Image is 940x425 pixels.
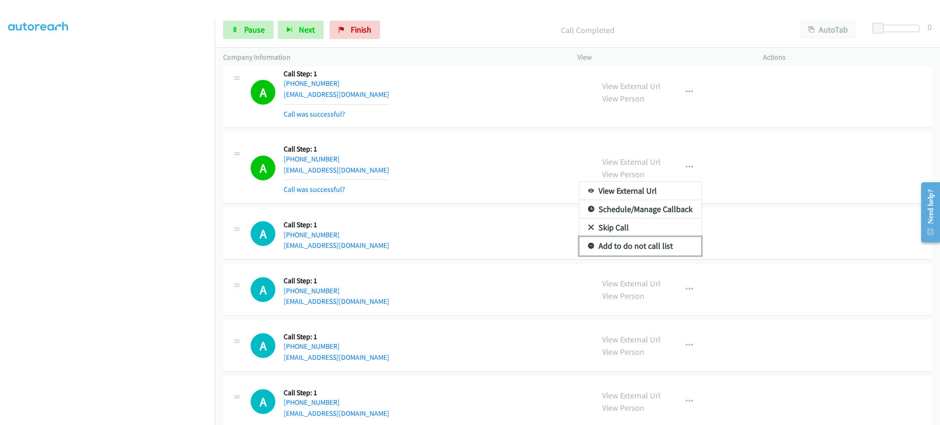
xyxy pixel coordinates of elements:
div: The call is yet to be attempted [251,389,275,414]
a: View External Url [579,182,701,200]
a: Schedule/Manage Callback [579,200,701,218]
h1: A [251,389,275,414]
h1: A [251,277,275,302]
h1: A [251,221,275,246]
div: The call is yet to be attempted [251,277,275,302]
h1: A [251,333,275,358]
div: The call is yet to be attempted [251,333,275,358]
a: Add to do not call list [579,237,701,255]
a: Skip Call [579,218,701,237]
iframe: Resource Center [914,176,940,249]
